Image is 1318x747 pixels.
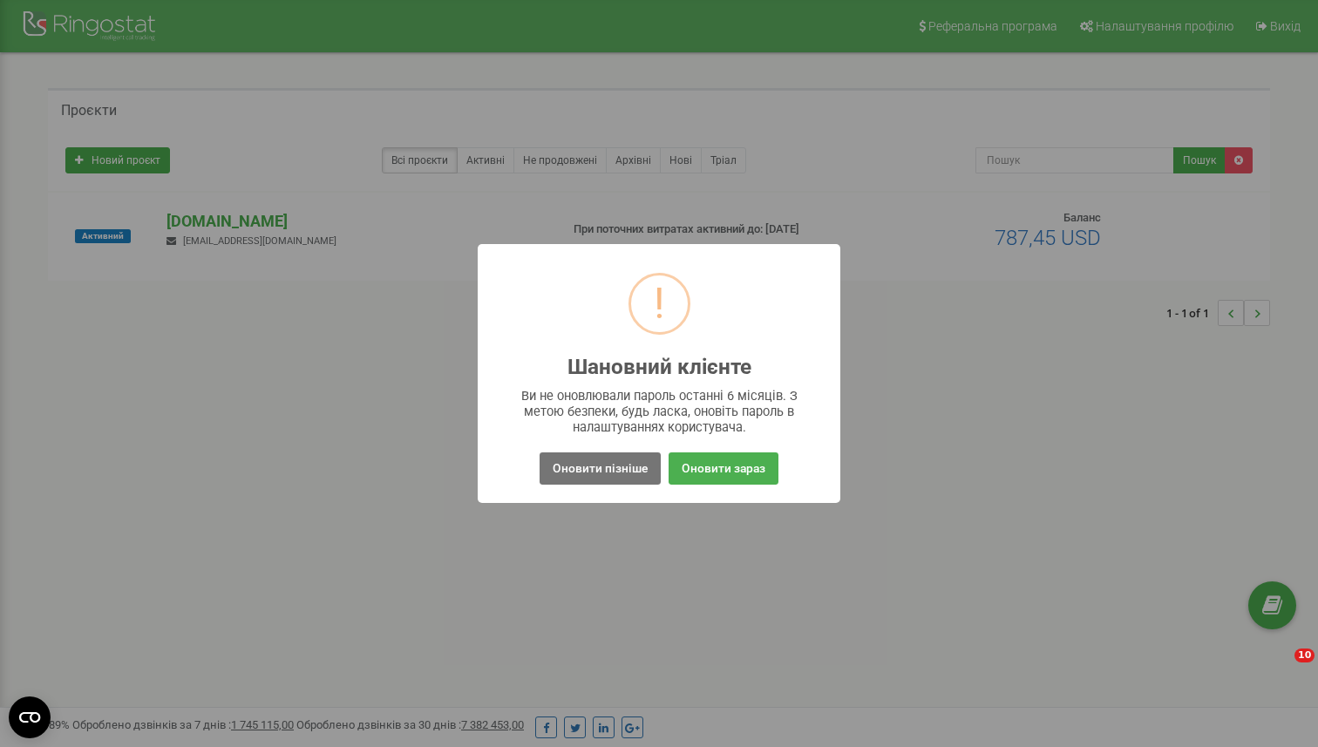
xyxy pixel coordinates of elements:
div: ! [654,275,665,332]
iframe: Intercom live chat [1259,649,1301,690]
span: 10 [1294,649,1315,662]
button: Оновити зараз [669,452,778,485]
div: Ви не оновлювали пароль останні 6 місяців. З метою безпеки, будь ласка, оновіть пароль в налаштув... [513,388,806,435]
h2: Шановний клієнте [567,356,751,379]
button: Open CMP widget [9,696,51,738]
button: Оновити пізніше [540,452,661,485]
